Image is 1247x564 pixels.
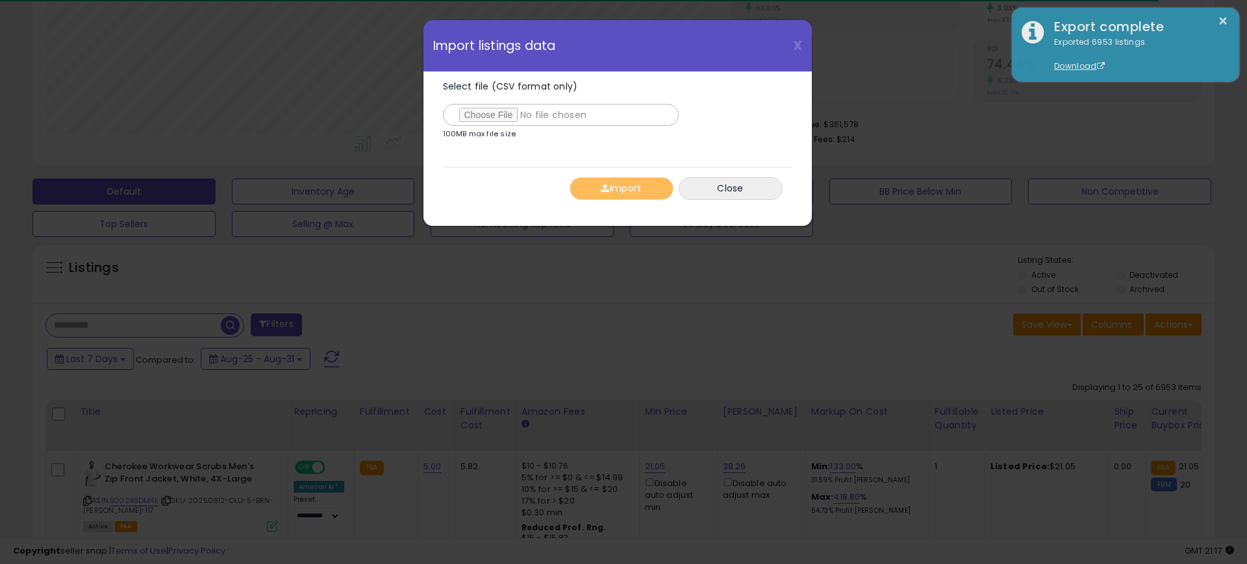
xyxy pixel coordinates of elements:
[443,80,578,93] span: Select file (CSV format only)
[1054,60,1105,71] a: Download
[679,177,783,200] button: Close
[1218,13,1228,29] button: ×
[570,177,674,200] button: Import
[443,130,516,138] p: 100MB max file size
[1044,18,1229,36] div: Export complete
[793,36,802,55] span: X
[433,40,556,52] span: Import listings data
[1044,36,1229,73] div: Exported 6953 listings.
